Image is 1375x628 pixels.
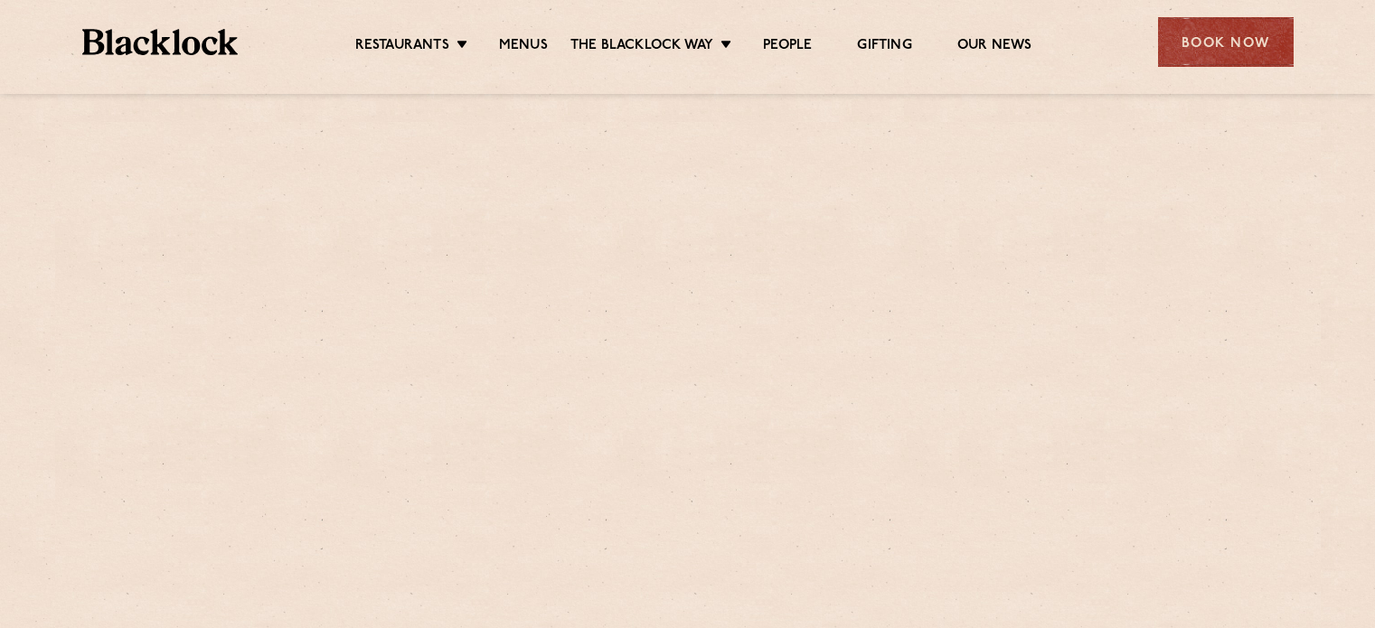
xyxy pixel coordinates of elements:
a: Menus [499,37,548,57]
img: BL_Textured_Logo-footer-cropped.svg [82,29,239,55]
a: The Blacklock Way [570,37,713,57]
a: Gifting [857,37,911,57]
a: Restaurants [355,37,449,57]
a: People [763,37,812,57]
div: Book Now [1158,17,1294,67]
a: Our News [957,37,1032,57]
